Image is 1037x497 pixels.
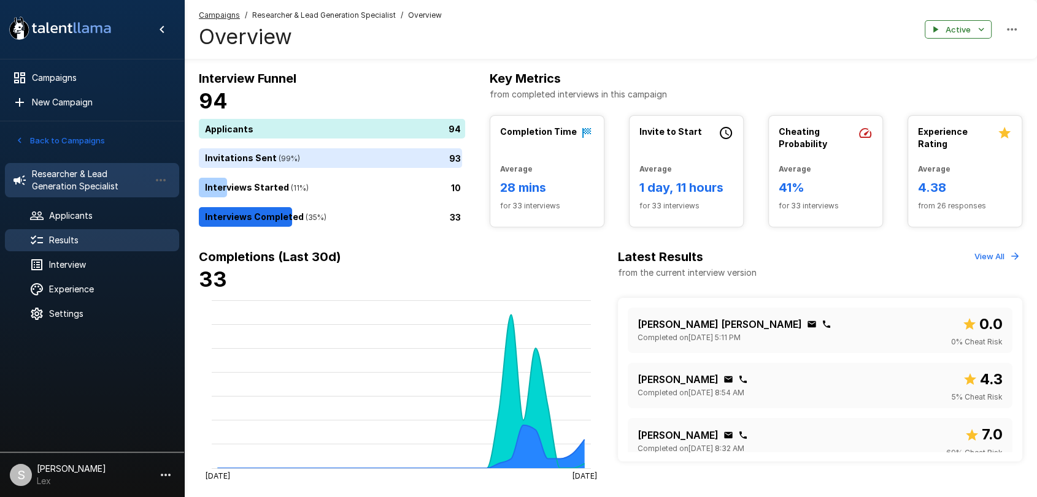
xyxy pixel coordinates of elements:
span: for 33 interviews [779,200,873,212]
b: Interview Funnel [199,71,296,86]
h6: 28 mins [500,178,594,197]
div: Click to copy [738,374,748,384]
tspan: [DATE] [572,471,597,480]
h6: 1 day, 11 hours [639,178,733,197]
b: Average [779,164,811,173]
tspan: [DATE] [205,471,229,480]
b: Cheating Probability [779,126,827,149]
span: 5 % Cheat Risk [952,391,1003,403]
p: 93 [449,152,461,165]
h6: 4.38 [918,178,1012,197]
p: from the current interview version [618,267,757,279]
div: Click to copy [822,319,831,329]
u: Campaigns [199,10,240,20]
p: 94 [449,123,461,135]
b: 4.3 [980,370,1003,388]
span: / [245,9,247,21]
span: from 26 responses [918,200,1012,212]
h4: Overview [199,24,442,50]
b: Experience Rating [918,126,968,149]
b: Invite to Start [639,126,702,137]
span: Completed on [DATE] 8:32 AM [638,442,744,455]
b: Completions (Last 30d) [199,249,341,264]
span: Overall score out of 10 [963,368,1003,391]
span: for 33 interviews [500,200,594,212]
b: 0.0 [979,315,1003,333]
div: Click to copy [723,374,733,384]
p: [PERSON_NAME] [PERSON_NAME] [638,317,802,332]
span: 0 % Cheat Risk [951,336,1003,348]
span: Overview [408,9,442,21]
b: 33 [199,267,227,292]
div: Click to copy [723,430,733,440]
span: for 33 interviews [639,200,733,212]
p: from completed interviews in this campaign [490,88,1022,101]
button: View All [971,247,1022,266]
b: Average [918,164,950,173]
b: Average [500,164,533,173]
b: 7.0 [982,425,1003,443]
span: Overall score out of 10 [965,423,1003,446]
b: Average [639,164,672,173]
b: Key Metrics [490,71,561,86]
div: Click to copy [738,430,748,440]
button: Active [925,20,992,39]
span: Completed on [DATE] 8:54 AM [638,387,744,399]
h6: 41% [779,178,873,197]
b: Completion Time [500,126,577,137]
p: 10 [451,181,461,194]
div: Click to copy [807,319,817,329]
span: Researcher & Lead Generation Specialist [252,9,396,21]
p: 33 [450,211,461,224]
b: 94 [199,88,228,113]
span: Overall score out of 10 [962,313,1003,336]
span: Completed on [DATE] 5:11 PM [638,332,741,344]
span: / [401,9,403,21]
b: Latest Results [618,249,703,264]
p: [PERSON_NAME] [638,428,719,442]
span: 69 % Cheat Risk [946,447,1003,459]
p: [PERSON_NAME] [638,372,719,387]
